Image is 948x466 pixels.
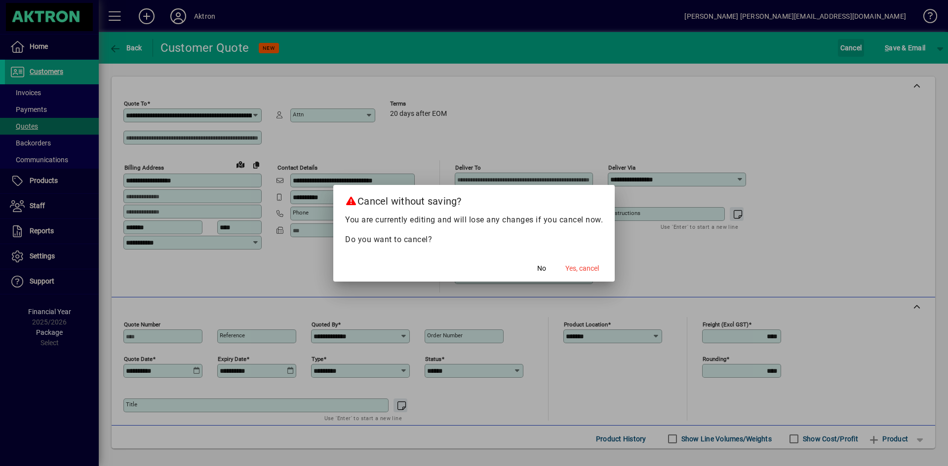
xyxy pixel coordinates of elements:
[526,260,557,278] button: No
[561,260,603,278] button: Yes, cancel
[565,263,599,274] span: Yes, cancel
[333,185,615,214] h2: Cancel without saving?
[345,214,603,226] p: You are currently editing and will lose any changes if you cancel now.
[537,263,546,274] span: No
[345,234,603,246] p: Do you want to cancel?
